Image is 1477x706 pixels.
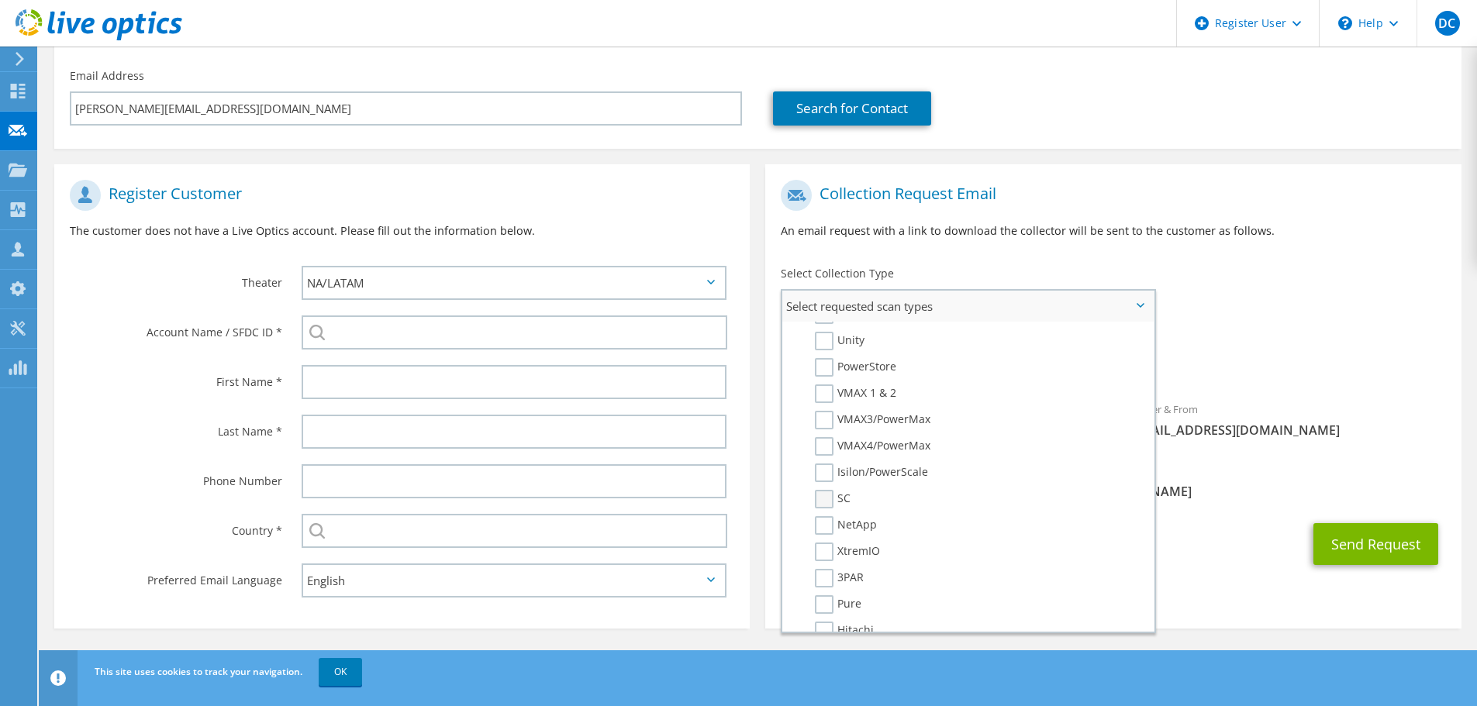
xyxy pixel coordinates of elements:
[815,542,880,561] label: XtremIO
[1338,16,1352,30] svg: \n
[70,222,734,239] p: The customer does not have a Live Optics account. Please fill out the information below.
[815,332,864,350] label: Unity
[815,437,930,456] label: VMAX4/PowerMax
[70,365,282,390] label: First Name *
[70,68,144,84] label: Email Address
[782,291,1154,322] span: Select requested scan types
[95,665,302,678] span: This site uses cookies to track your navigation.
[815,569,864,587] label: 3PAR
[70,563,282,588] label: Preferred Email Language
[70,464,282,489] label: Phone Number
[815,384,896,403] label: VMAX 1 & 2
[70,315,282,340] label: Account Name / SFDC ID *
[815,358,896,377] label: PowerStore
[815,595,861,614] label: Pure
[1113,393,1461,446] div: Sender & From
[815,622,874,640] label: Hitachi
[765,393,1113,446] div: To
[781,222,1445,239] p: An email request with a link to download the collector will be sent to the customer as follows.
[70,514,282,539] label: Country *
[815,463,928,482] label: Isilon/PowerScale
[765,454,1461,508] div: CC & Reply To
[815,516,877,535] label: NetApp
[1313,523,1438,565] button: Send Request
[815,411,930,429] label: VMAX3/PowerMax
[70,180,726,211] h1: Register Customer
[1129,422,1446,439] span: [EMAIL_ADDRESS][DOMAIN_NAME]
[773,91,931,126] a: Search for Contact
[319,658,362,686] a: OK
[70,415,282,439] label: Last Name *
[781,266,894,281] label: Select Collection Type
[1435,11,1460,36] span: DC
[70,266,282,291] label: Theater
[815,490,851,508] label: SC
[765,328,1461,385] div: Requested Collections
[781,180,1437,211] h1: Collection Request Email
